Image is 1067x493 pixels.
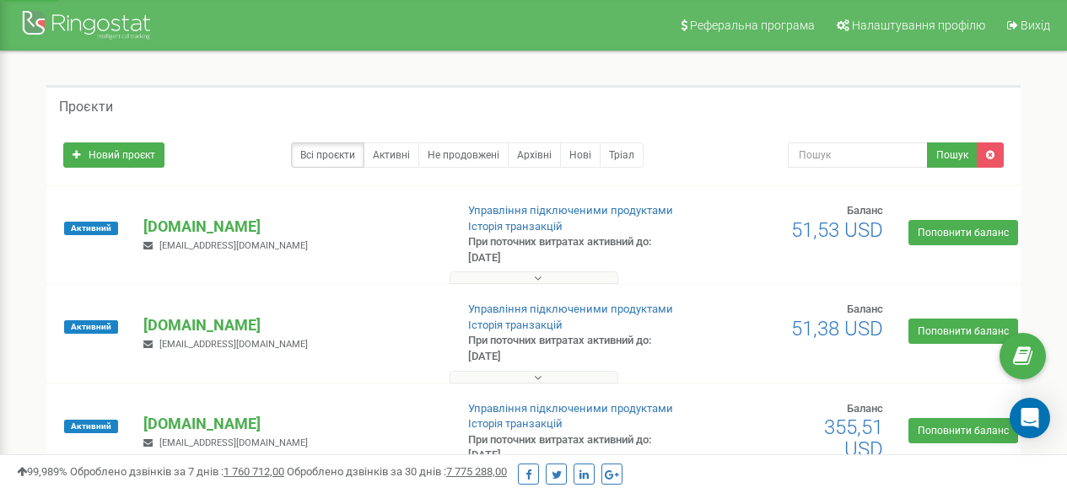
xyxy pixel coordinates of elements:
[468,204,673,217] a: Управління підключеними продуктами
[64,320,118,334] span: Активний
[143,314,440,336] p: [DOMAIN_NAME]
[364,142,419,168] a: Активні
[446,465,507,478] u: 7 775 288,00
[468,234,684,265] p: При поточних витратах активний до: [DATE]
[159,240,308,251] span: [EMAIL_ADDRESS][DOMAIN_NAME]
[224,465,284,478] u: 1 760 712,00
[847,204,883,217] span: Баланс
[791,218,883,242] span: 51,53 USD
[824,415,883,461] span: 355,51 USD
[852,19,985,32] span: Налаштування профілю
[927,142,978,168] button: Пошук
[468,333,684,364] p: При поточних витратах активний до: [DATE]
[418,142,509,168] a: Не продовжені
[468,432,684,464] p: При поточних витратах активний до: [DATE]
[468,220,563,233] a: Історія транзакцій
[17,465,67,478] span: 99,989%
[788,142,928,168] input: Пошук
[1021,19,1050,32] span: Вихід
[70,465,284,478] span: Оброблено дзвінків за 7 днів :
[908,319,1018,344] a: Поповнити баланс
[791,317,883,340] span: 51,38 USD
[1010,398,1050,438] div: Open Intercom Messenger
[560,142,601,168] a: Нові
[287,465,507,478] span: Оброблено дзвінків за 30 днів :
[600,142,644,168] a: Тріал
[468,303,673,315] a: Управління підключеними продуктами
[63,142,164,168] a: Новий проєкт
[64,222,118,235] span: Активний
[291,142,364,168] a: Всі проєкти
[908,418,1018,443] a: Поповнити баланс
[159,339,308,350] span: [EMAIL_ADDRESS][DOMAIN_NAME]
[847,303,883,315] span: Баланс
[508,142,561,168] a: Архівні
[468,319,563,331] a: Історія транзакцій
[64,420,118,433] span: Активний
[847,402,883,415] span: Баланс
[143,216,440,238] p: [DOMAIN_NAME]
[143,413,440,435] p: [DOMAIN_NAME]
[690,19,815,32] span: Реферальна програма
[59,99,113,115] h5: Проєкти
[159,437,308,448] span: [EMAIL_ADDRESS][DOMAIN_NAME]
[468,417,563,430] a: Історія транзакцій
[908,220,1018,245] a: Поповнити баланс
[468,402,673,415] a: Управління підключеними продуктами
